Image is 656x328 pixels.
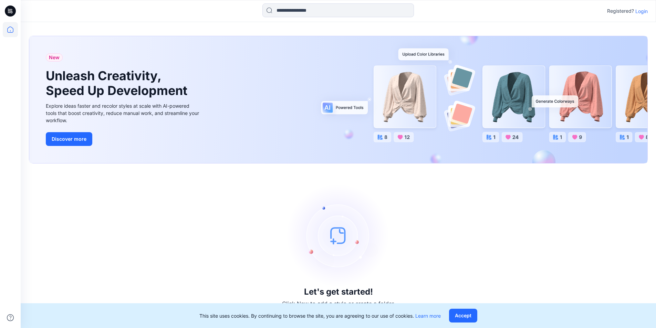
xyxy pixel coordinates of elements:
p: Registered? [607,7,634,15]
span: New [49,53,60,62]
p: This site uses cookies. By continuing to browse the site, you are agreeing to our use of cookies. [199,312,441,319]
button: Accept [449,309,477,322]
h1: Unleash Creativity, Speed Up Development [46,68,190,98]
a: Learn more [415,313,441,319]
div: Explore ideas faster and recolor styles at scale with AI-powered tools that boost creativity, red... [46,102,201,124]
img: empty-state-image.svg [287,184,390,287]
p: Click New to add a style or create a folder. [282,299,395,308]
button: Discover more [46,132,92,146]
a: Discover more [46,132,201,146]
h3: Let's get started! [304,287,373,297]
p: Login [635,8,648,15]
